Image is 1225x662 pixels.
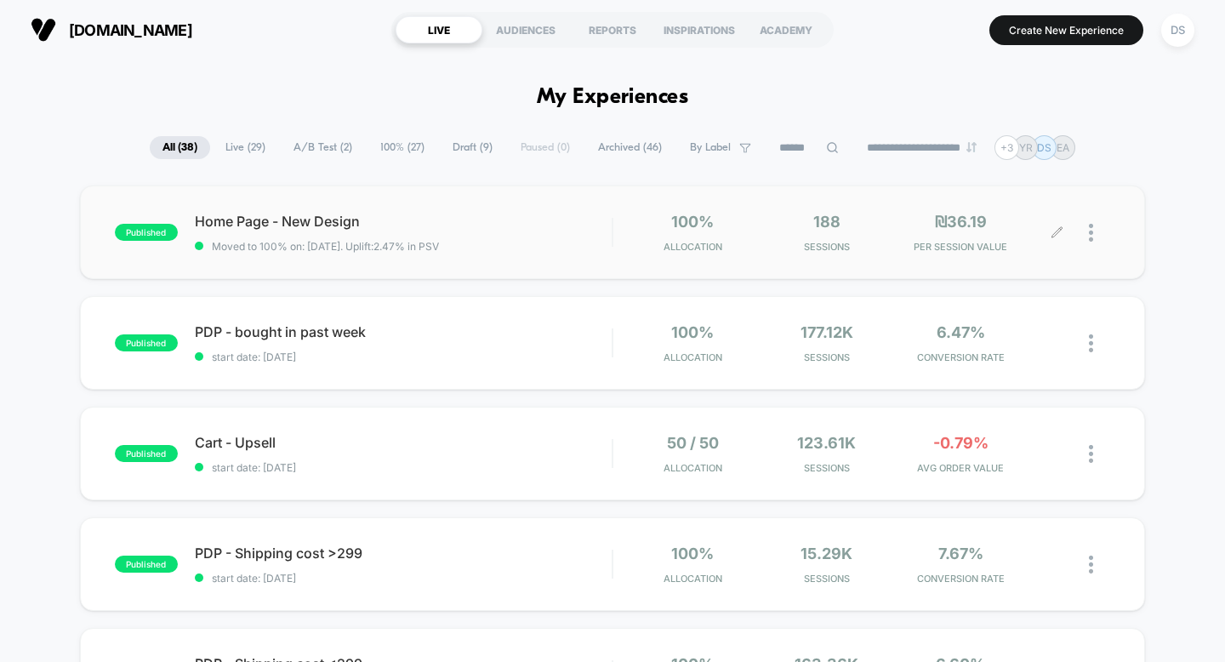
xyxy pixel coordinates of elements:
div: INSPIRATIONS [656,16,743,43]
span: ₪36.19 [935,213,987,231]
button: [DOMAIN_NAME] [26,16,197,43]
span: 6.47% [937,323,985,341]
span: Live ( 29 ) [213,136,278,159]
span: PDP - Shipping cost >299 [195,545,612,562]
span: Cart - Upsell [195,434,612,451]
span: 7.67% [938,545,983,562]
div: LIVE [396,16,482,43]
div: + 3 [994,135,1019,160]
div: DS [1161,14,1194,47]
span: Sessions [764,462,889,474]
span: 188 [813,213,840,231]
span: start date: [DATE] [195,461,612,474]
img: end [966,142,977,152]
span: PDP - bought in past week [195,323,612,340]
span: start date: [DATE] [195,351,612,363]
span: published [115,224,178,241]
img: close [1089,445,1093,463]
span: 100% [671,323,714,341]
p: DS [1037,141,1051,154]
button: Create New Experience [989,15,1143,45]
span: published [115,334,178,351]
span: Allocation [664,462,722,474]
span: 50 / 50 [667,434,719,452]
img: Visually logo [31,17,56,43]
span: AVG ORDER VALUE [898,462,1023,474]
span: Archived ( 46 ) [585,136,675,159]
img: close [1089,556,1093,574]
span: published [115,445,178,462]
button: DS [1156,13,1199,48]
span: 100% [671,545,714,562]
span: start date: [DATE] [195,572,612,585]
span: By Label [690,141,731,154]
div: ACADEMY [743,16,829,43]
span: Sessions [764,351,889,363]
h1: My Experiences [537,85,689,110]
img: close [1089,224,1093,242]
span: Allocation [664,573,722,585]
p: YR [1019,141,1033,154]
span: All ( 38 ) [150,136,210,159]
span: 100% [671,213,714,231]
p: EA [1057,141,1069,154]
span: published [115,556,178,573]
span: A/B Test ( 2 ) [281,136,365,159]
span: CONVERSION RATE [898,351,1023,363]
span: Draft ( 9 ) [440,136,505,159]
span: 100% ( 27 ) [367,136,437,159]
span: 15.29k [801,545,852,562]
img: close [1089,334,1093,352]
span: CONVERSION RATE [898,573,1023,585]
span: Home Page - New Design [195,213,612,230]
span: Sessions [764,241,889,253]
span: 177.12k [801,323,853,341]
span: Sessions [764,573,889,585]
span: Moved to 100% on: [DATE] . Uplift: 2.47% in PSV [212,240,439,253]
span: [DOMAIN_NAME] [69,21,192,39]
span: Allocation [664,351,722,363]
span: 123.61k [797,434,856,452]
span: PER SESSION VALUE [898,241,1023,253]
div: REPORTS [569,16,656,43]
span: Allocation [664,241,722,253]
div: AUDIENCES [482,16,569,43]
span: -0.79% [933,434,989,452]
